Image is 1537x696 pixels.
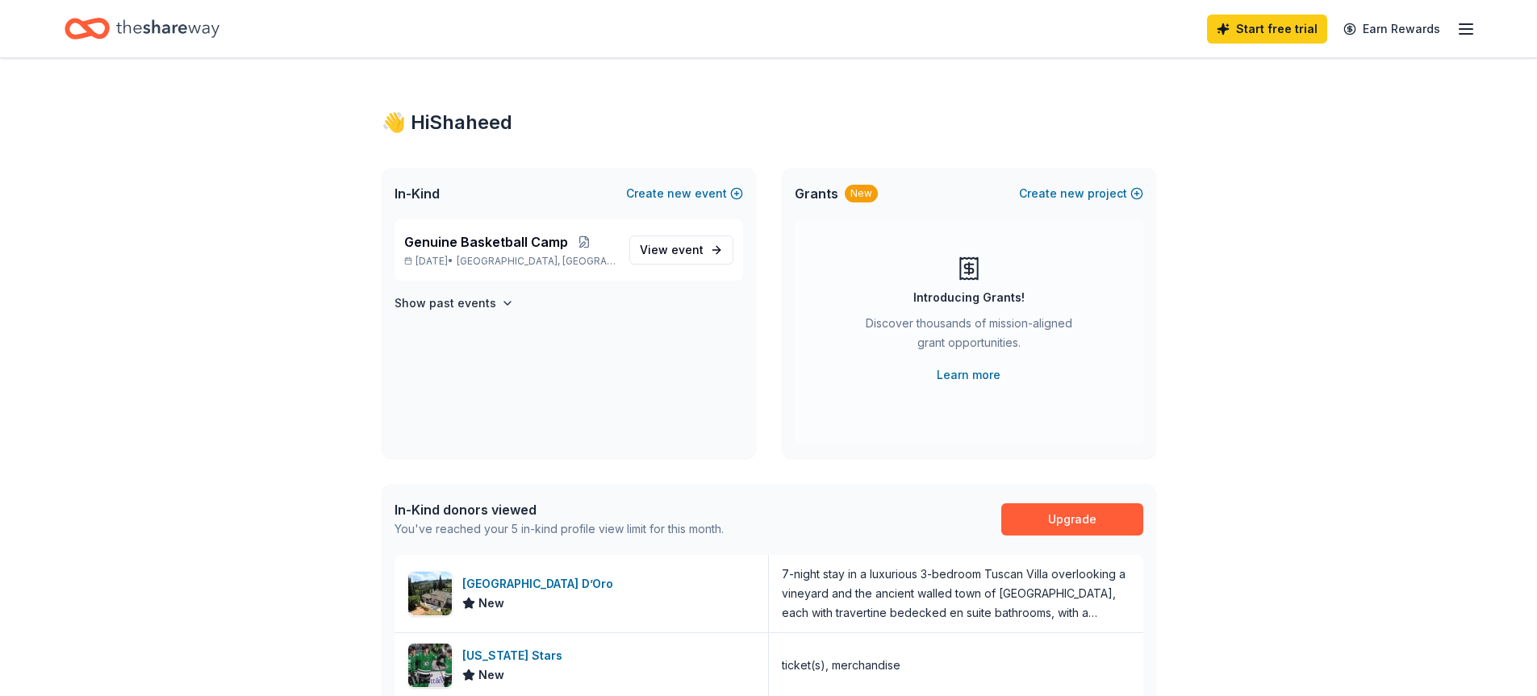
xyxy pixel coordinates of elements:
div: [GEOGRAPHIC_DATA] D’Oro [462,574,620,594]
button: Createnewevent [626,184,743,203]
a: Home [65,10,219,48]
span: View [640,240,704,260]
span: Grants [795,184,838,203]
a: Earn Rewards [1334,15,1450,44]
span: new [1060,184,1084,203]
img: Image for Villa Sogni D’Oro [408,572,452,615]
span: [GEOGRAPHIC_DATA], [GEOGRAPHIC_DATA] [457,255,616,268]
a: Learn more [937,365,1000,385]
div: 👋 Hi Shaheed [382,110,1156,135]
div: ticket(s), merchandise [782,656,900,675]
span: Genuine Basketball Camp [404,232,568,252]
h4: Show past events [395,294,496,313]
a: View event [629,235,733,265]
a: Start free trial [1207,15,1327,44]
span: new [667,184,691,203]
div: New [845,185,878,202]
div: You've reached your 5 in-kind profile view limit for this month. [395,519,724,539]
img: Image for Texas Stars [408,644,452,687]
div: [US_STATE] Stars [462,646,569,665]
div: Introducing Grants! [913,288,1025,307]
div: In-Kind donors viewed [395,500,724,519]
span: New [478,594,504,613]
div: 7-night stay in a luxurious 3-bedroom Tuscan Villa overlooking a vineyard and the ancient walled ... [782,565,1130,623]
button: Show past events [395,294,514,313]
p: [DATE] • [404,255,616,268]
span: In-Kind [395,184,440,203]
a: Upgrade [1001,503,1143,536]
button: Createnewproject [1019,184,1143,203]
span: New [478,665,504,685]
span: event [671,243,704,256]
div: Discover thousands of mission-aligned grant opportunities. [859,314,1079,359]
